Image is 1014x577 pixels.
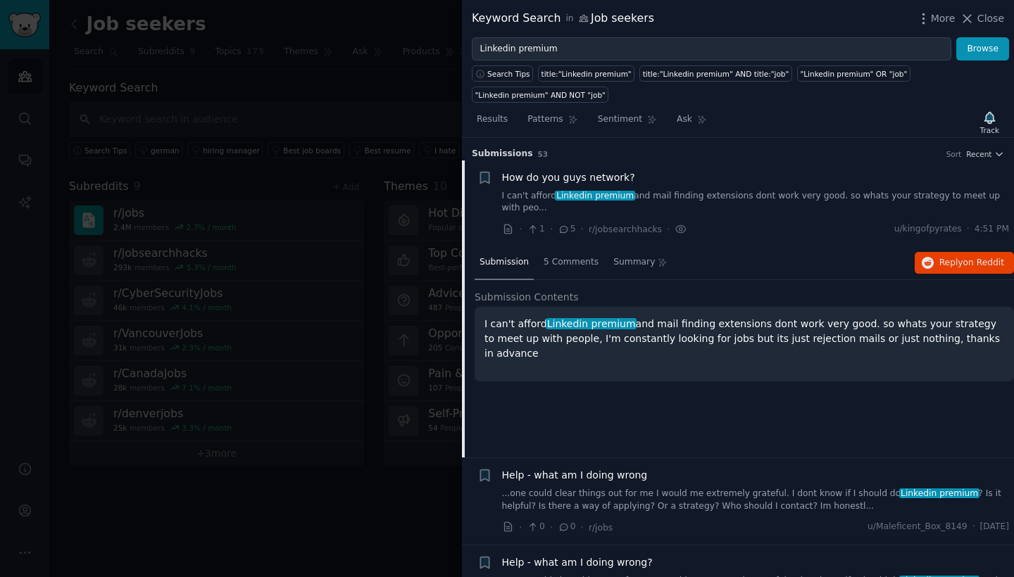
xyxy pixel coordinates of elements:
button: Replyon Reddit [915,252,1014,274]
span: r/jobsearchhacks [589,224,662,234]
span: Sentiment [598,113,642,126]
span: · [519,520,522,535]
a: Help - what am I doing wrong? [502,555,653,570]
a: I can't affordLinkedin premiumand mail finding extensions dont work very good. so whats your stra... [502,190,1010,215]
span: · [581,222,584,236]
span: 0 [527,521,544,533]
div: "Linkedin premium" AND NOT "job" [475,90,606,100]
button: Track [975,108,1004,137]
span: · [581,520,584,535]
span: Recent [966,149,991,159]
span: 4:51 PM [975,223,1009,236]
div: Keyword Search Job seekers [472,10,654,27]
span: · [667,222,670,236]
a: Sentiment [593,108,662,137]
div: title:"Linkedin premium" [542,69,632,79]
span: r/jobs [589,523,613,533]
span: · [550,222,553,236]
span: Summary [613,256,655,269]
span: Close [977,11,1004,26]
span: Results [477,113,508,126]
span: Submission s [472,148,533,160]
span: · [550,520,553,535]
a: Patterns [522,108,582,137]
span: Search Tips [487,69,530,79]
span: · [519,222,522,236]
span: 5 [558,223,575,236]
a: title:"Linkedin premium" [538,65,634,82]
span: in [565,13,573,25]
span: · [972,521,975,533]
span: Submission Contents [475,290,579,305]
span: 1 [527,223,544,236]
button: Search Tips [472,65,533,82]
button: More [916,11,956,26]
button: Recent [966,149,1004,159]
span: Ask [677,113,692,126]
span: · [967,223,970,236]
span: More [931,11,956,26]
a: Help - what am I doing wrong [502,468,648,483]
span: u/Maleficent_Box_8149 [868,521,968,533]
span: 53 [538,150,549,158]
span: Linkedin premium [546,318,637,329]
span: [DATE] [980,521,1009,533]
div: "Linkedin premium" OR "job" [800,69,907,79]
span: Reply [939,257,1004,270]
span: 5 Comments [544,256,599,269]
a: Results [472,108,513,137]
div: title:"Linkedin premium" AND title:"job" [643,69,789,79]
span: Patterns [527,113,563,126]
input: Try a keyword related to your business [472,37,951,61]
span: Linkedin premium [899,488,979,498]
span: u/kingofpyrates [894,223,962,236]
a: "Linkedin premium" OR "job" [797,65,910,82]
span: 0 [558,521,575,533]
p: I can't afford and mail finding extensions dont work very good. so whats your strategy to meet up... [484,317,1004,361]
span: on Reddit [963,258,1004,267]
span: Linkedin premium [555,191,635,201]
a: title:"Linkedin premium" AND title:"job" [639,65,792,82]
a: How do you guys network? [502,170,635,185]
a: "Linkedin premium" AND NOT "job" [472,87,608,103]
a: ...one could clear things out for me I would me extremely grateful. I dont know if I should doLin... [502,488,1010,512]
div: Track [980,125,999,135]
button: Browse [956,37,1009,61]
button: Close [960,11,1004,26]
a: Ask [672,108,712,137]
span: Submission [480,256,529,269]
div: Sort [946,149,962,159]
